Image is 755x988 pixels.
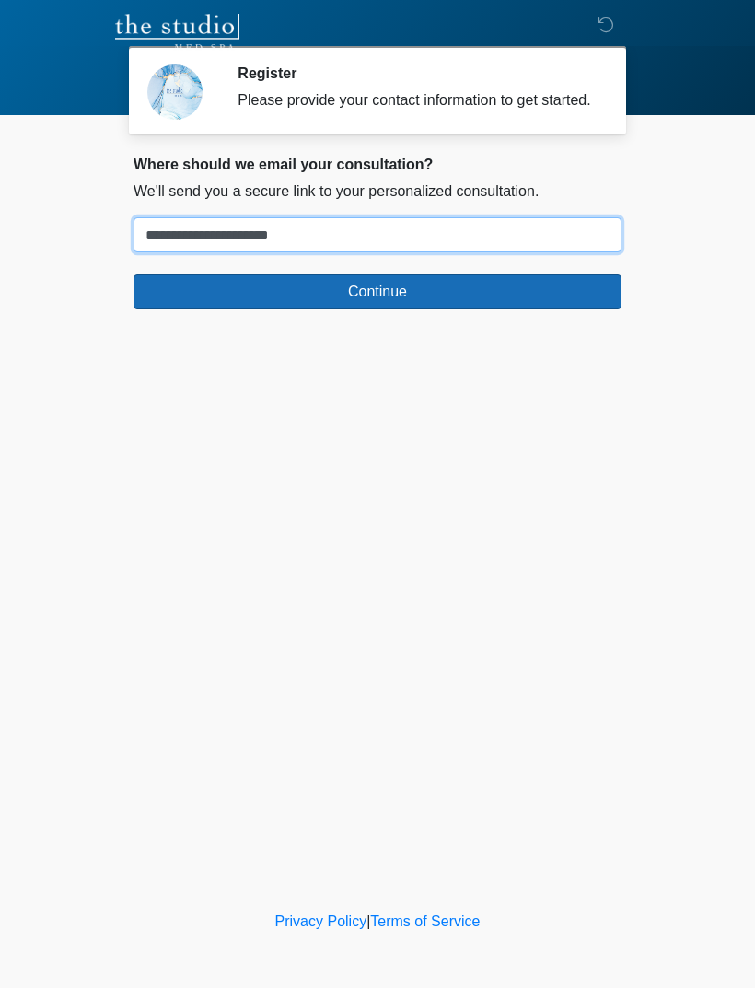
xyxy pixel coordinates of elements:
[134,156,621,173] h2: Where should we email your consultation?
[366,913,370,929] a: |
[115,14,239,51] img: The Studio Med Spa Logo
[134,180,621,203] p: We'll send you a secure link to your personalized consultation.
[238,89,594,111] div: Please provide your contact information to get started.
[147,64,203,120] img: Agent Avatar
[370,913,480,929] a: Terms of Service
[134,274,621,309] button: Continue
[275,913,367,929] a: Privacy Policy
[238,64,594,82] h2: Register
